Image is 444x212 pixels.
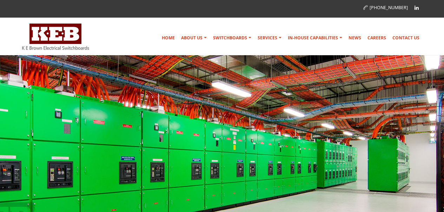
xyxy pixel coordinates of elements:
a: Services [255,31,284,45]
a: Home [159,31,178,45]
a: Switchboards [210,31,254,45]
a: News [346,31,364,45]
a: Careers [365,31,389,45]
a: In-house Capabilities [285,31,345,45]
img: K E Brown Electrical Switchboards [22,24,89,50]
a: Linkedin [411,2,422,13]
a: Contact Us [390,31,422,45]
a: About Us [178,31,210,45]
a: [PHONE_NUMBER] [363,5,408,11]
